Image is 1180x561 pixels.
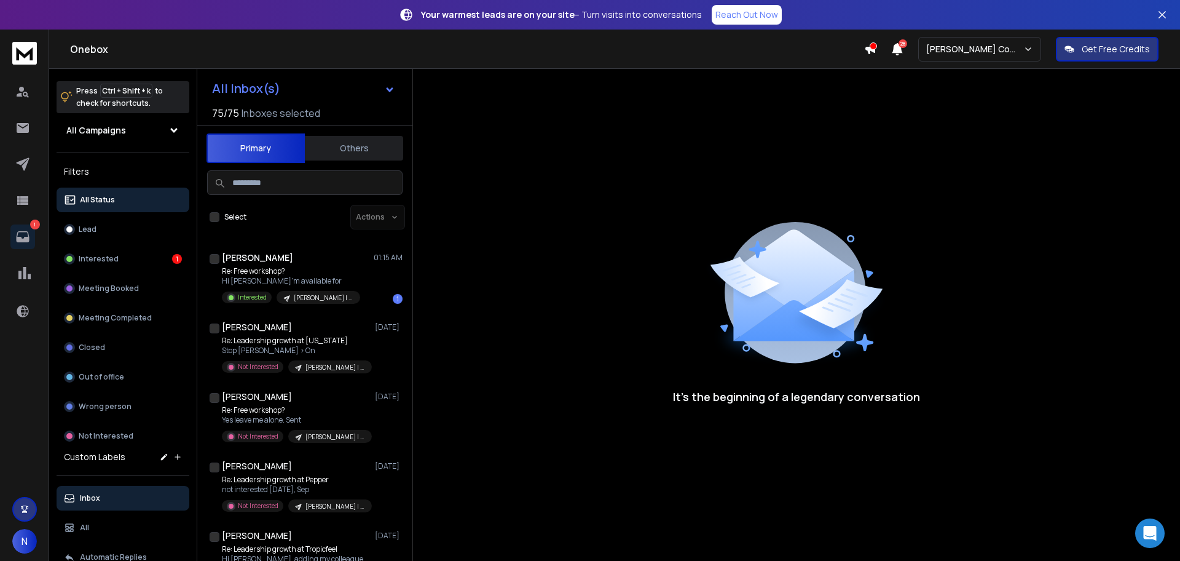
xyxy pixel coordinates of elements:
button: All Status [57,188,189,212]
p: Meeting Completed [79,313,152,323]
button: Out of office [57,365,189,389]
img: logo [12,42,37,65]
p: Get Free Credits [1082,43,1150,55]
strong: Your warmest leads are on your site [421,9,575,20]
h1: [PERSON_NAME] [222,321,292,333]
button: Not Interested [57,424,189,448]
p: Reach Out Now [715,9,778,21]
p: [PERSON_NAME] | [GEOGRAPHIC_DATA]-Spain Workshop Campaign 16.5k [294,293,353,303]
button: Meeting Completed [57,306,189,330]
h1: [PERSON_NAME] [222,530,292,542]
div: 1 [172,254,182,264]
div: Open Intercom Messenger [1135,519,1165,548]
p: Interested [238,293,267,302]
button: Primary [206,133,305,163]
p: Not Interested [79,431,133,441]
button: Meeting Booked [57,276,189,301]
a: 1 [10,225,35,249]
p: [DATE] [375,322,403,332]
p: It’s the beginning of a legendary conversation [673,388,920,405]
p: Out of office [79,372,124,382]
p: [PERSON_NAME] | [GEOGRAPHIC_DATA]-Spain Workshop Campaign 16.5k [305,502,364,511]
button: N [12,529,37,554]
h1: [PERSON_NAME] [222,460,292,472]
button: Wrong person [57,394,189,419]
h1: [PERSON_NAME] [222,391,292,403]
p: Interested [79,254,119,264]
p: Re: Free workshop? [222,266,360,276]
button: Others [305,135,403,162]
p: Press to check for shortcuts. [76,85,163,109]
p: Not Interested [238,501,278,511]
p: [DATE] [375,461,403,471]
p: Re: Leadership growth at [US_STATE] [222,336,369,346]
span: 75 / 75 [212,106,239,121]
p: [DATE] [375,392,403,402]
p: [PERSON_NAME] Consulting [926,43,1023,55]
p: Re: Free workshop? [222,405,369,415]
h3: Custom Labels [64,451,125,463]
button: All Inbox(s) [202,76,405,101]
h1: [PERSON_NAME] [222,252,293,264]
p: Not Interested [238,362,278,372]
p: Lead [79,225,96,234]
label: Select [224,212,246,222]
p: 1 [30,220,40,229]
h1: Onebox [70,42,864,57]
h1: All Campaigns [66,124,126,137]
button: All [57,515,189,540]
p: Wrong person [79,402,132,412]
p: All [80,523,89,533]
p: Stop [PERSON_NAME] > On [222,346,369,356]
p: Yes leave me alone. Sent [222,415,369,425]
h3: Inboxes selected [242,106,320,121]
p: Hi [PERSON_NAME]’m available for [222,276,360,286]
p: 01:15 AM [374,253,403,263]
span: Ctrl + Shift + k [100,84,152,98]
p: [PERSON_NAME] | [GEOGRAPHIC_DATA]-Spain Workshop Campaign 16.5k [305,363,364,372]
p: Inbox [80,493,100,503]
p: not interested [DATE], Sep [222,485,369,495]
p: Not Interested [238,432,278,441]
a: Reach Out Now [712,5,782,25]
button: Closed [57,335,189,360]
button: All Campaigns [57,118,189,143]
p: Re: Leadership growth at Tropicfeel [222,544,369,554]
p: – Turn visits into conversations [421,9,702,21]
span: 28 [899,39,907,48]
button: Interested1 [57,247,189,271]
h3: Filters [57,163,189,180]
button: Get Free Credits [1056,37,1158,62]
p: Meeting Booked [79,284,139,293]
button: Inbox [57,486,189,511]
p: Closed [79,343,105,352]
div: 1 [393,294,403,304]
p: [PERSON_NAME] | [GEOGRAPHIC_DATA]-Spain Workshop Campaign 16.5k [305,432,364,442]
p: All Status [80,195,115,205]
h1: All Inbox(s) [212,82,280,95]
button: Lead [57,217,189,242]
p: [DATE] [375,531,403,541]
p: Re: Leadership growth at Pepper [222,475,369,485]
